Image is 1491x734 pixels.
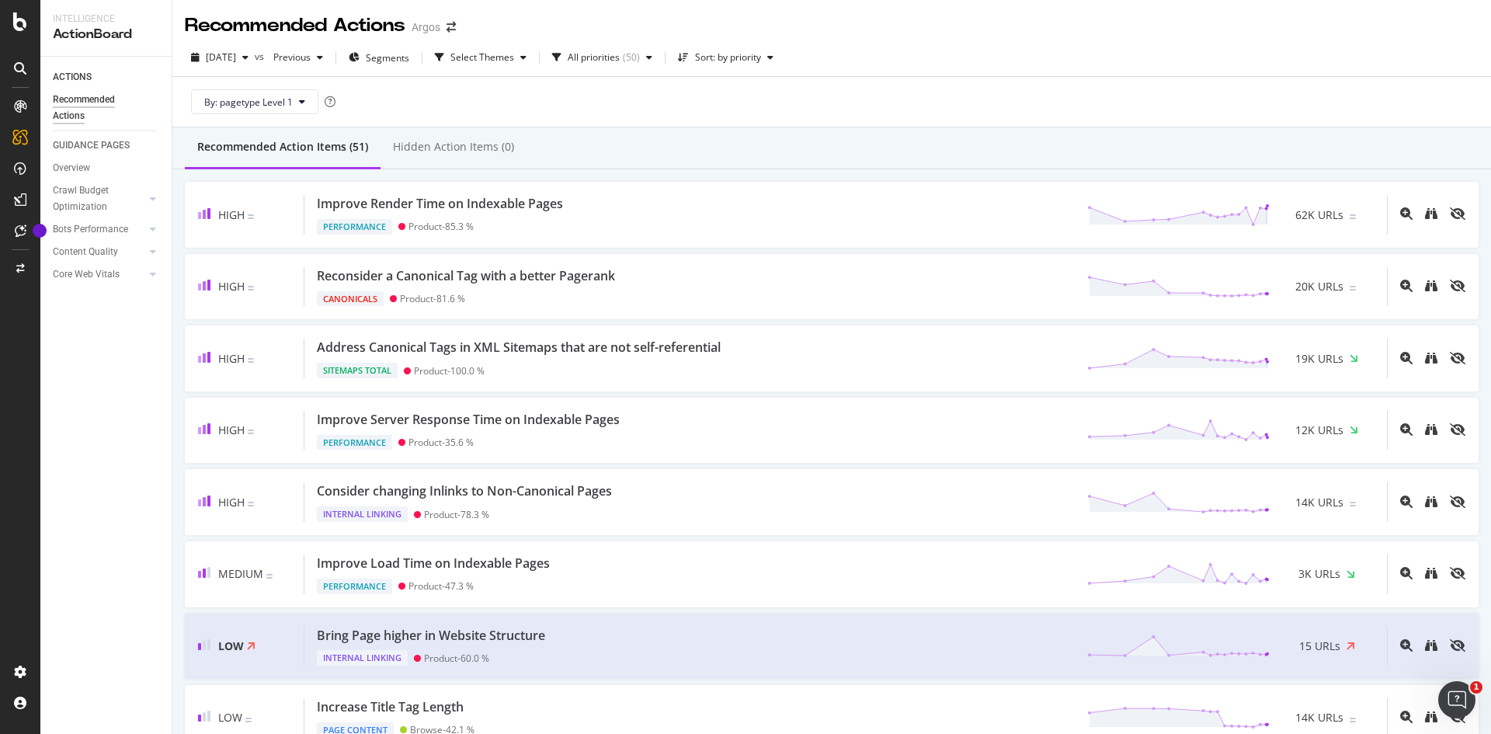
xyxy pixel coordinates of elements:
[53,244,145,260] a: Content Quality
[317,579,392,594] div: Performance
[204,96,293,109] span: By: pagetype Level 1
[1400,280,1413,292] div: magnifying-glass-plus
[1295,279,1343,294] span: 20K URLs
[53,69,161,85] a: ACTIONS
[197,139,368,155] div: Recommended Action Items (51)
[1425,423,1437,436] div: binoculars
[317,291,384,307] div: Canonicals
[408,221,474,232] div: Product - 85.3 %
[1425,280,1437,294] a: binoculars
[317,411,620,429] div: Improve Server Response Time on Indexable Pages
[1295,710,1343,725] span: 14K URLs
[53,160,90,176] div: Overview
[342,45,415,70] button: Segments
[218,638,244,653] span: Low
[450,53,514,62] div: Select Themes
[248,430,254,434] img: Equal
[53,266,145,283] a: Core Web Vitals
[53,26,159,43] div: ActionBoard
[1425,496,1437,508] div: binoculars
[1400,496,1413,508] div: magnifying-glass-plus
[1438,681,1475,718] iframe: Intercom live chat
[317,650,408,666] div: Internal Linking
[266,574,273,579] img: Equal
[317,219,392,235] div: Performance
[33,224,47,238] div: Tooltip anchor
[1350,718,1356,722] img: Equal
[1425,353,1437,366] a: binoculars
[400,293,465,304] div: Product - 81.6 %
[53,92,146,124] div: Recommended Actions
[248,214,254,219] img: Equal
[191,89,318,114] button: By: pagetype Level 1
[1425,208,1437,221] a: binoculars
[1450,207,1465,220] div: eye-slash
[1295,423,1343,438] span: 12K URLs
[53,137,130,154] div: GUIDANCE PAGES
[218,279,245,294] span: High
[1425,207,1437,220] div: binoculars
[1350,502,1356,506] img: Equal
[1450,567,1465,579] div: eye-slash
[414,365,485,377] div: Product - 100.0 %
[1450,496,1465,508] div: eye-slash
[185,45,255,70] button: [DATE]
[53,69,92,85] div: ACTIONS
[1450,423,1465,436] div: eye-slash
[1425,711,1437,723] div: binoculars
[546,45,659,70] button: All priorities(50)
[317,195,563,213] div: Improve Render Time on Indexable Pages
[429,45,533,70] button: Select Themes
[408,580,474,592] div: Product - 47.3 %
[267,45,329,70] button: Previous
[53,244,118,260] div: Content Quality
[1425,639,1437,652] div: binoculars
[218,710,242,725] span: Low
[1425,711,1437,725] a: binoculars
[317,363,398,378] div: Sitemaps Total
[447,22,456,33] div: arrow-right-arrow-left
[1400,711,1413,723] div: magnifying-glass-plus
[623,53,640,62] div: ( 50 )
[53,12,159,26] div: Intelligence
[1295,207,1343,223] span: 62K URLs
[248,358,254,363] img: Equal
[1470,681,1482,694] span: 1
[255,50,267,63] span: vs
[53,183,134,215] div: Crawl Budget Optimization
[1425,352,1437,364] div: binoculars
[1425,280,1437,292] div: binoculars
[218,423,245,437] span: High
[1425,496,1437,510] a: binoculars
[412,19,440,35] div: Argos
[248,286,254,290] img: Equal
[53,266,120,283] div: Core Web Vitals
[1295,495,1343,510] span: 14K URLs
[1425,640,1437,653] a: binoculars
[672,45,780,70] button: Sort: by priority
[424,509,489,520] div: Product - 78.3 %
[1350,214,1356,219] img: Equal
[568,53,620,62] div: All priorities
[1425,424,1437,437] a: binoculars
[424,652,489,664] div: Product - 60.0 %
[317,698,464,716] div: Increase Title Tag Length
[53,92,161,124] a: Recommended Actions
[317,506,408,522] div: Internal Linking
[1425,567,1437,579] div: binoculars
[1400,352,1413,364] div: magnifying-glass-plus
[218,566,263,581] span: Medium
[1400,567,1413,579] div: magnifying-glass-plus
[408,437,474,448] div: Product - 35.6 %
[317,627,545,645] div: Bring Page higher in Website Structure
[1400,423,1413,436] div: magnifying-glass-plus
[1350,286,1356,290] img: Equal
[218,207,245,222] span: High
[317,435,392,450] div: Performance
[393,139,514,155] div: Hidden Action Items (0)
[1299,638,1340,654] span: 15 URLs
[1450,280,1465,292] div: eye-slash
[317,339,721,357] div: Address Canonical Tags in XML Sitemaps that are not self-referential
[317,267,615,285] div: Reconsider a Canonical Tag with a better Pagerank
[366,51,409,64] span: Segments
